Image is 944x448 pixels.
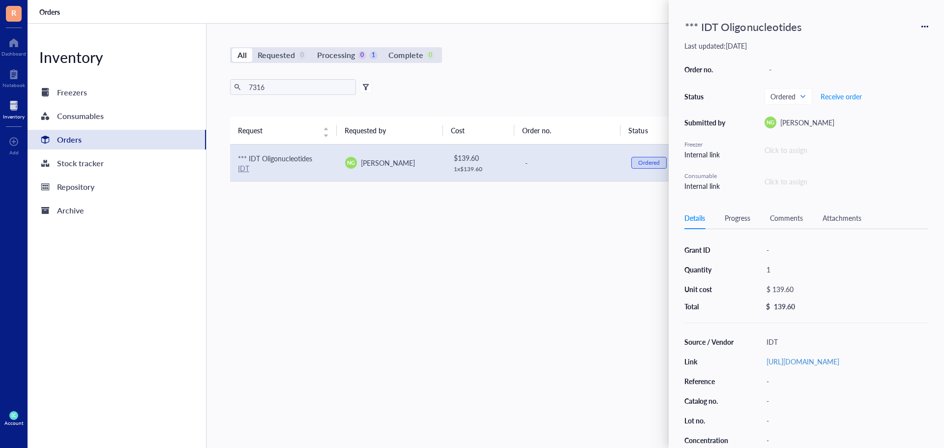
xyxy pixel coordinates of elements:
div: Total [684,302,735,311]
div: Inventory [28,47,206,67]
div: IDT [762,335,928,349]
div: Quantity [684,265,735,274]
div: - [762,243,928,257]
a: Archive [28,201,206,220]
span: NG [347,159,355,167]
div: Archive [57,204,84,217]
a: Stock tracker [28,153,206,173]
div: Attachments [823,212,861,223]
a: Repository [28,177,206,197]
span: [PERSON_NAME] [361,158,415,168]
th: Requested by [337,117,443,144]
div: Progress [725,212,750,223]
a: IDT [238,163,249,173]
div: Reference [684,377,735,386]
div: Submitted by [684,118,729,127]
div: Stock tracker [57,156,104,170]
div: Consumables [57,109,104,123]
div: Internal link [684,149,729,160]
div: Lot no. [684,416,735,425]
span: Request [238,125,317,136]
div: Last updated: [DATE] [684,41,928,50]
div: Catalog no. [684,396,735,405]
div: Link [684,357,735,366]
th: Cost [443,117,514,144]
div: $ 139.60 [762,282,924,296]
input: Find orders in table [245,80,352,94]
th: Order no. [514,117,621,144]
div: Notebook [2,82,25,88]
div: Processing [317,48,355,62]
div: Status [684,92,729,101]
div: Grant ID [684,245,735,254]
div: Concentration [684,436,735,445]
a: Dashboard [1,35,26,57]
div: Details [684,212,705,223]
div: Click to assign [765,145,928,155]
div: Freezers [57,86,87,99]
div: segmented control [230,47,442,63]
a: [URL][DOMAIN_NAME] [767,357,839,366]
div: *** IDT Oligonucleotides [680,16,806,37]
div: Add [9,149,19,155]
div: Consumable [684,172,729,180]
button: Receive order [820,89,862,104]
div: Complete [388,48,423,62]
div: - [762,414,928,427]
div: $ 139.60 [454,152,509,163]
th: Status [620,117,691,144]
div: Freezer [684,140,729,149]
div: 1 [762,263,928,276]
div: Dashboard [1,51,26,57]
span: Ordered [770,92,804,101]
div: Unit cost [684,285,735,294]
div: Orders [57,133,82,147]
div: Source / Vendor [684,337,735,346]
div: 139.60 [774,302,795,311]
div: 0 [358,51,366,60]
div: $ [766,302,770,311]
div: Ordered [638,159,660,167]
th: Request [230,117,337,144]
span: NG [767,119,774,126]
a: Orders [39,7,62,16]
div: 0 [426,51,435,60]
div: Internal link [684,180,729,191]
a: Consumables [28,106,206,126]
div: Repository [57,180,94,194]
div: Click to assign [765,176,928,187]
span: R [11,6,16,19]
div: 1 [369,51,378,60]
div: - [762,374,928,388]
a: Freezers [28,83,206,102]
a: Inventory [3,98,25,119]
div: - [765,62,928,76]
td: - [516,145,623,181]
div: 1 x $ 139.60 [454,165,509,173]
a: Orders [28,130,206,149]
div: Comments [770,212,803,223]
div: Inventory [3,114,25,119]
div: Requested [258,48,295,62]
div: All [237,48,247,62]
div: Order no. [684,65,729,74]
div: - [525,157,616,168]
div: - [762,433,928,447]
span: SC [11,413,16,418]
span: Receive order [821,92,862,100]
span: [PERSON_NAME] [780,118,834,127]
span: *** IDT Oligonucleotides [238,153,312,163]
a: Notebook [2,66,25,88]
div: 0 [298,51,306,60]
div: - [762,394,928,408]
div: Account [4,420,24,426]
